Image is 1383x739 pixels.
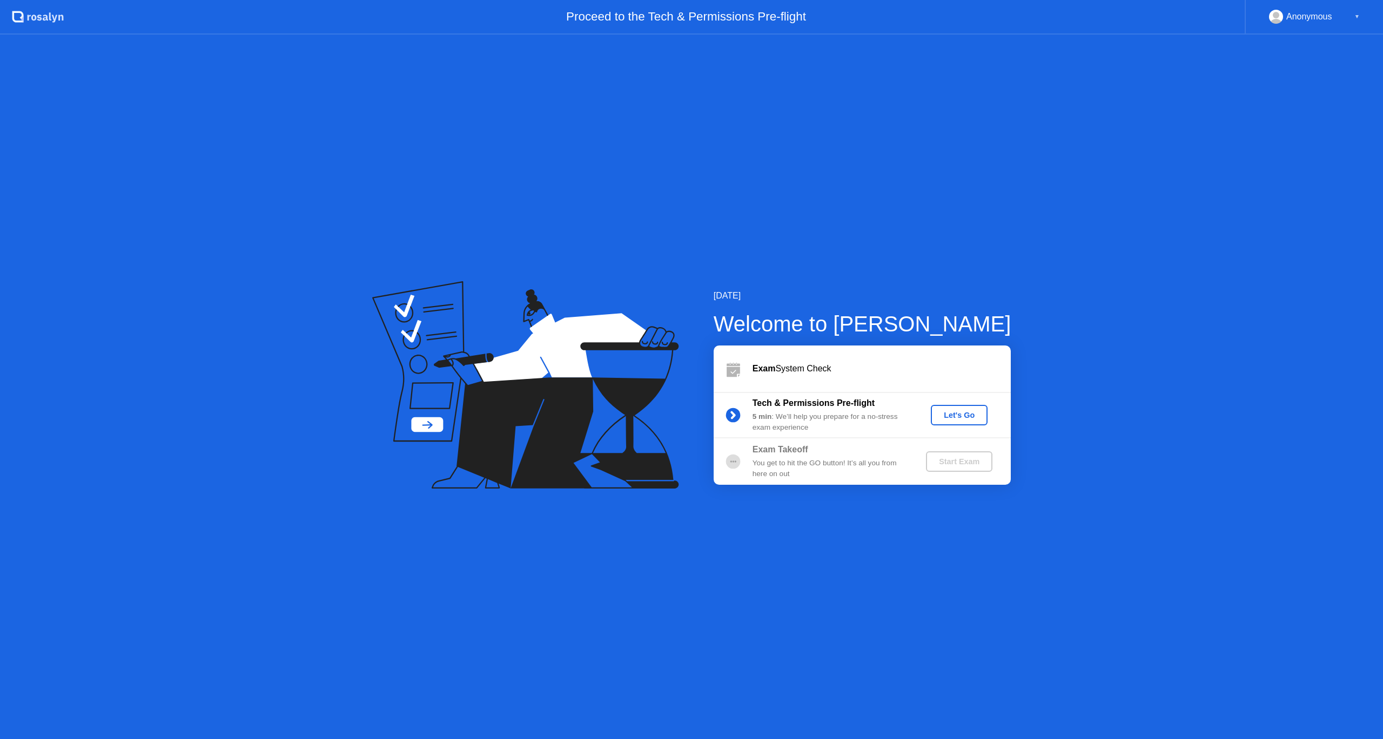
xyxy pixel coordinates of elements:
[1354,10,1360,24] div: ▼
[714,308,1011,340] div: Welcome to [PERSON_NAME]
[714,289,1011,302] div: [DATE]
[753,411,908,433] div: : We’ll help you prepare for a no-stress exam experience
[926,451,992,472] button: Start Exam
[753,362,1011,375] div: System Check
[753,398,875,408] b: Tech & Permissions Pre-flight
[753,458,908,480] div: You get to hit the GO button! It’s all you from here on out
[935,411,983,419] div: Let's Go
[753,412,772,421] b: 5 min
[931,405,988,425] button: Let's Go
[753,364,776,373] b: Exam
[753,445,808,454] b: Exam Takeoff
[1286,10,1332,24] div: Anonymous
[930,457,988,466] div: Start Exam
